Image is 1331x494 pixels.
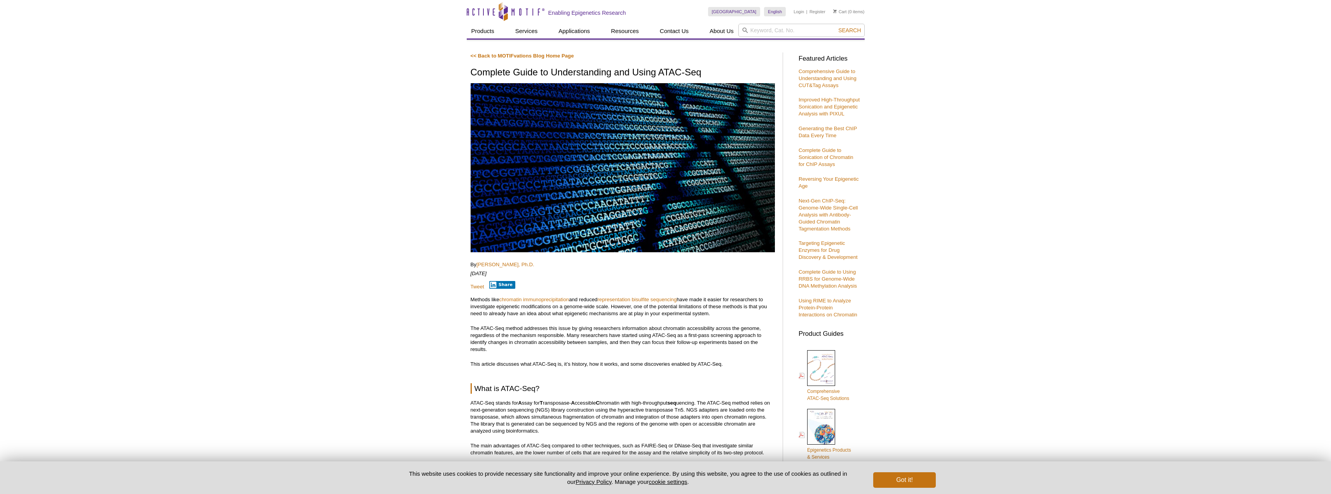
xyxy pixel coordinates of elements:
[738,24,865,37] input: Keyword, Cat. No.
[809,9,825,14] a: Register
[471,271,487,276] em: [DATE]
[596,400,600,406] strong: C
[471,53,574,59] a: << Back to MOTIFvations Blog Home Page
[499,297,569,302] a: chromatin immunoprecipitation
[799,408,851,461] a: Epigenetics Products& Services
[471,400,775,435] p: ATAC-Seq stands for ssay for ransposase- ccessible hromatin with high-throughput uencing. The ATA...
[471,284,484,290] a: Tweet
[597,297,677,302] a: representation bisulfite sequencing
[764,7,786,16] a: English
[705,24,738,38] a: About Us
[548,9,626,16] h2: Enabling Epigenetics Research
[799,240,858,260] a: Targeting Epigenetic Enzymes for Drug Discovery & Development
[471,261,775,268] p: By
[799,126,857,138] a: Generating the Best ChIP Data Every Time
[471,361,775,368] p: This article discusses what ATAC-Seq is, it’s history, how it works, and some discoveries enabled...
[807,409,835,445] img: Epi_brochure_140604_cover_web_70x200
[799,147,853,167] a: Complete Guide to Sonication of Chromatin for ChIP Assays
[471,325,775,353] p: The ATAC-Seq method addresses this issue by giving researchers information about chromatin access...
[471,442,775,456] p: The main advantages of ATAC-Seq compared to other techniques, such as FAIRE-Seq or DNase-Seq that...
[667,400,676,406] strong: seq
[799,349,849,403] a: ComprehensiveATAC-Seq Solutions
[799,298,857,318] a: Using RIME to Analyze Protein-Protein Interactions on Chromatin
[571,400,575,406] strong: A
[807,447,851,460] span: Epigenetics Products & Services
[794,9,804,14] a: Login
[518,400,522,406] strong: A
[873,472,935,488] button: Got it!
[471,67,775,79] h1: Complete Guide to Understanding and Using ATAC-Seq
[511,24,543,38] a: Services
[649,478,687,485] button: cookie settings
[838,27,861,33] span: Search
[396,470,861,486] p: This website uses cookies to provide necessary site functionality and improve your online experie...
[606,24,644,38] a: Resources
[833,9,837,13] img: Your Cart
[807,389,849,401] span: Comprehensive ATAC-Seq Solutions
[576,478,611,485] a: Privacy Policy
[833,9,847,14] a: Cart
[799,97,860,117] a: Improved High-Throughput Sonication and Epigenetic Analysis with PIXUL
[806,7,808,16] li: |
[836,27,863,34] button: Search
[799,326,861,337] h3: Product Guides
[540,400,543,406] strong: T
[655,24,693,38] a: Contact Us
[807,350,835,386] img: Comprehensive ATAC-Seq Solutions
[799,176,859,189] a: Reversing Your Epigenetic Age
[833,7,865,16] li: (0 items)
[471,296,775,317] p: Methods like and reduced have made it easier for researchers to investigate epigenetic modificati...
[708,7,761,16] a: [GEOGRAPHIC_DATA]
[476,262,534,267] a: [PERSON_NAME], Ph.D.
[471,83,775,252] img: ATAC-Seq
[554,24,595,38] a: Applications
[799,56,861,62] h3: Featured Articles
[799,269,857,289] a: Complete Guide to Using RRBS for Genome-Wide DNA Methylation Analysis
[467,24,499,38] a: Products
[799,198,858,232] a: Next-Gen ChIP-Seq: Genome-Wide Single-Cell Analysis with Antibody-Guided Chromatin Tagmentation M...
[489,281,515,289] button: Share
[799,68,857,88] a: Comprehensive Guide to Understanding and Using CUT&Tag Assays
[471,383,775,394] h2: What is ATAC-Seq?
